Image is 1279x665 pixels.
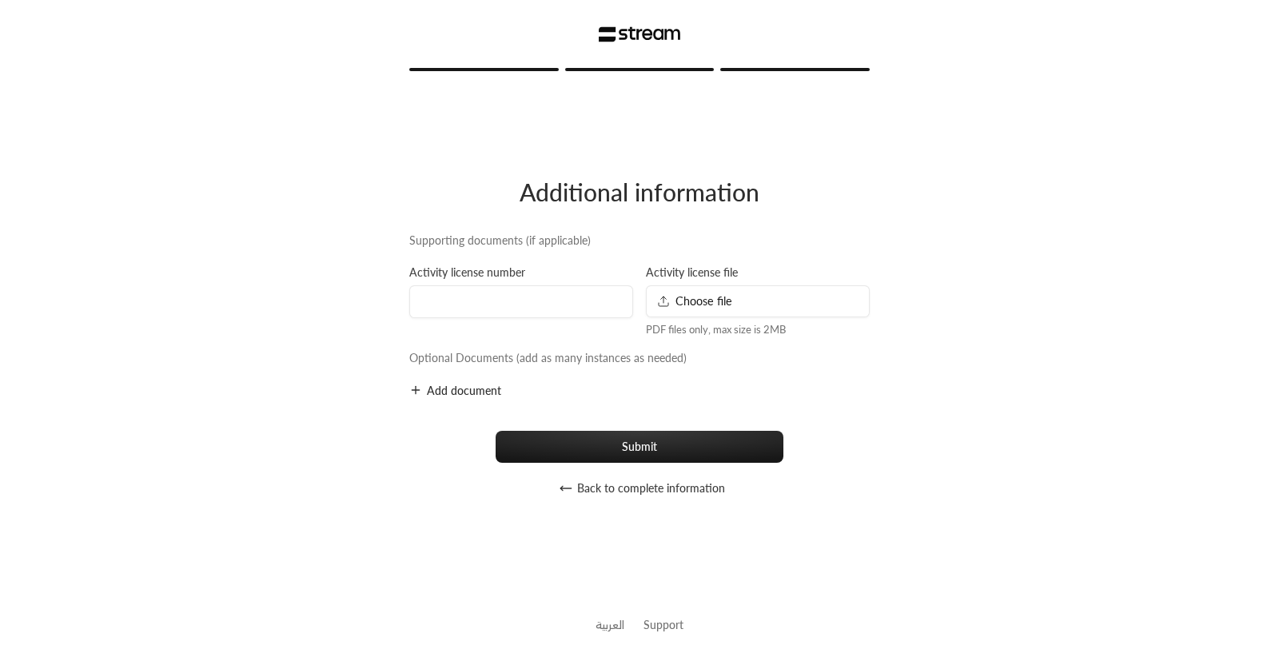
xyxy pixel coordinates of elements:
button: Back to complete information [411,472,869,504]
a: العربية [596,610,624,639]
div: Supporting documents (if applicable) [403,233,876,249]
img: Stream Logo [599,26,681,42]
button: Support [643,610,683,639]
div: PDF files only, max size is 2MB [646,322,870,338]
div: Optional Documents (add as many instances as needed) [403,350,876,366]
label: Activity license number [409,265,525,281]
label: Activity license file [646,265,738,281]
div: Additional information [409,177,870,207]
button: Submit [496,431,783,463]
button: Add document [409,383,501,399]
span: Choose file [657,293,732,309]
